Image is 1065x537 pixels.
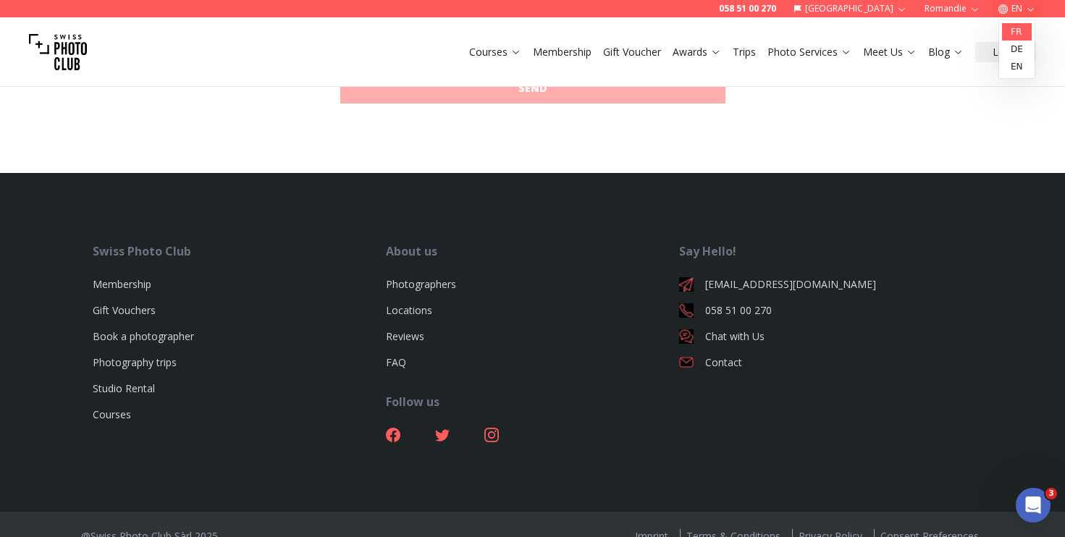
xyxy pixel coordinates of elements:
[93,242,386,260] div: Swiss Photo Club
[93,407,131,421] a: Courses
[928,45,964,59] a: Blog
[29,23,87,81] img: Swiss photo club
[386,355,406,369] a: FAQ
[975,42,1036,62] button: Login
[679,242,972,260] div: Say Hello!
[93,277,151,291] a: Membership
[667,42,727,62] button: Awards
[679,329,972,344] a: Chat with Us
[1002,23,1032,41] a: fr
[679,277,972,292] a: [EMAIL_ADDRESS][DOMAIN_NAME]
[533,45,592,59] a: Membership
[93,303,156,317] a: Gift Vouchers
[719,3,776,14] a: 058 51 00 270
[1002,58,1032,75] a: en
[1045,488,1057,499] span: 3
[93,381,155,395] a: Studio Rental
[386,277,456,291] a: Photographers
[863,45,917,59] a: Meet Us
[857,42,922,62] button: Meet Us
[733,45,756,59] a: Trips
[463,42,527,62] button: Courses
[1016,488,1051,523] iframe: Intercom live chat
[1002,41,1032,58] a: de
[93,355,177,369] a: Photography trips
[727,42,762,62] button: Trips
[386,393,679,410] div: Follow us
[922,42,969,62] button: Blog
[762,42,857,62] button: Photo Services
[340,73,725,103] button: Send
[679,355,972,370] a: Contact
[999,20,1035,78] div: EN
[679,303,972,318] a: 058 51 00 270
[386,329,424,343] a: Reviews
[603,45,661,59] a: Gift Voucher
[673,45,721,59] a: Awards
[386,242,679,260] div: About us
[527,42,597,62] button: Membership
[93,329,194,343] a: Book a photographer
[469,45,521,59] a: Courses
[767,45,851,59] a: Photo Services
[386,303,432,317] a: Locations
[597,42,667,62] button: Gift Voucher
[518,81,547,96] b: Send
